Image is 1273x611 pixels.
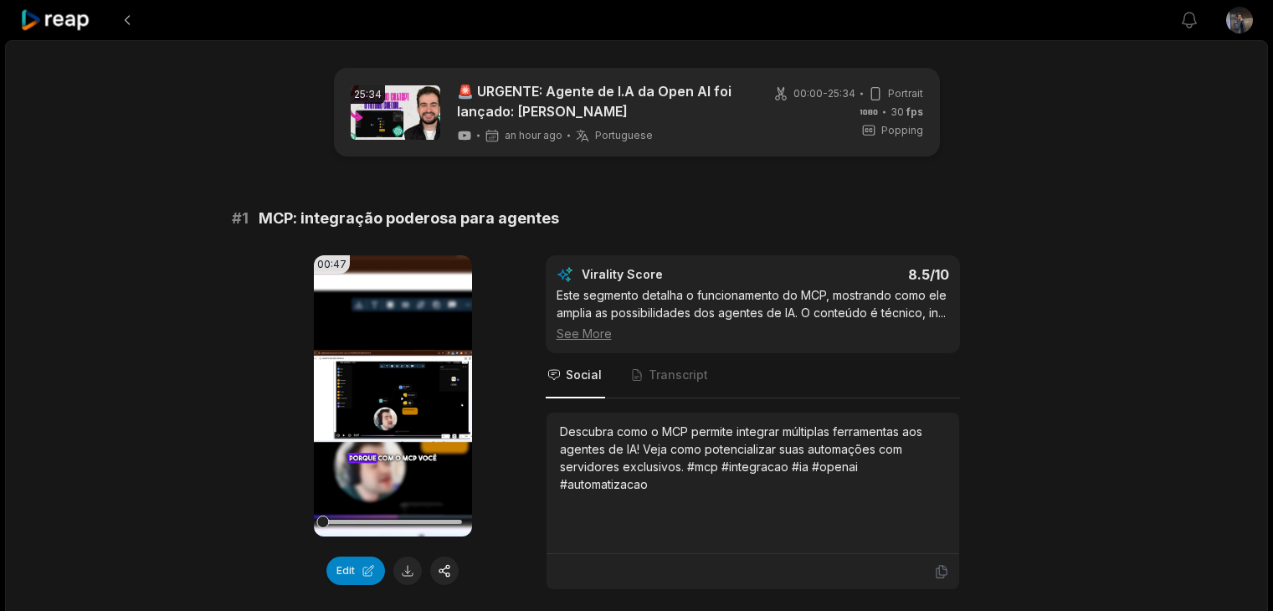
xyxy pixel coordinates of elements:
[232,207,249,230] span: # 1
[582,266,762,283] div: Virality Score
[314,255,472,537] video: Your browser does not support mp4 format.
[891,105,923,120] span: 30
[546,353,960,398] nav: Tabs
[457,81,746,121] a: 🚨 URGENTE: Agente de I.A da Open AI foi lançado: [PERSON_NAME]
[906,105,923,118] span: fps
[793,86,855,101] span: 00:00 - 25:34
[769,266,949,283] div: 8.5 /10
[557,286,949,342] div: Este segmento detalha o funcionamento do MCP, mostrando como ele amplia as possibilidades dos age...
[881,123,923,138] span: Popping
[888,86,923,101] span: Portrait
[649,367,708,383] span: Transcript
[560,423,946,493] div: Descubra como o MCP permite integrar múltiplas ferramentas aos agentes de IA! Veja como potencial...
[505,129,562,142] span: an hour ago
[259,207,559,230] span: MCP: integração poderosa para agentes
[566,367,602,383] span: Social
[595,129,653,142] span: Portuguese
[326,557,385,585] button: Edit
[557,325,949,342] div: See More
